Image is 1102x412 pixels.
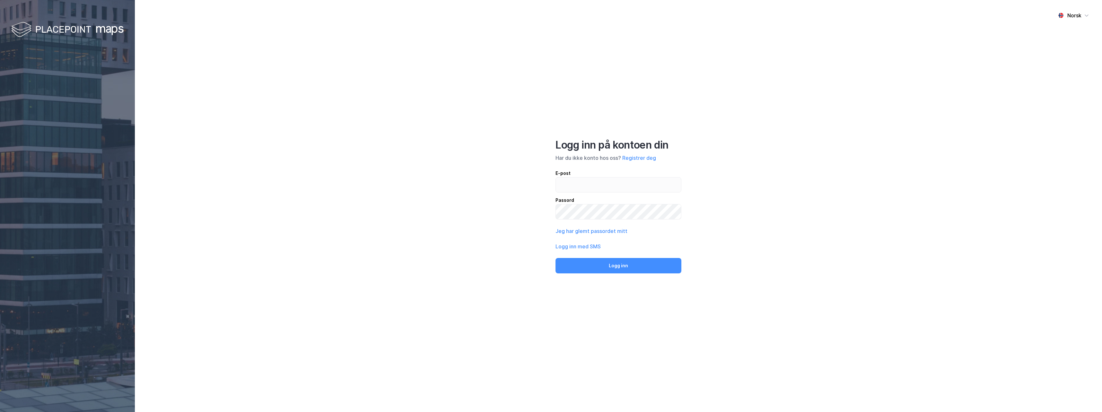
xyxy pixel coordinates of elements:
[555,227,627,235] button: Jeg har glemt passordet mitt
[622,154,656,162] button: Registrer deg
[555,169,681,177] div: E-post
[555,154,681,162] div: Har du ikke konto hos oss?
[1067,12,1081,19] div: Norsk
[555,243,601,250] button: Logg inn med SMS
[11,21,124,39] img: logo-white.f07954bde2210d2a523dddb988cd2aa7.svg
[1070,381,1102,412] iframe: Chat Widget
[555,196,681,204] div: Passord
[555,139,681,151] div: Logg inn på kontoen din
[555,258,681,273] button: Logg inn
